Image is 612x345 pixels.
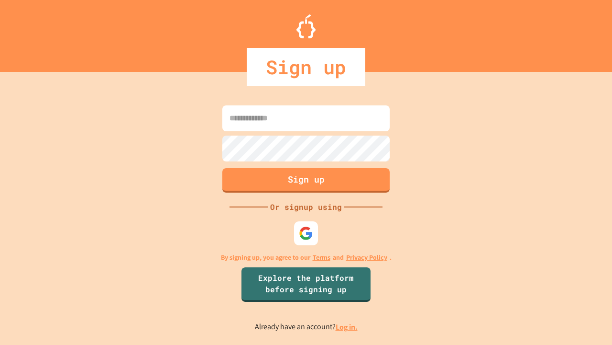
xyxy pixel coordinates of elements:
[296,14,316,38] img: Logo.svg
[336,322,358,332] a: Log in.
[221,253,392,263] p: By signing up, you agree to our and .
[268,201,344,213] div: Or signup using
[346,253,387,263] a: Privacy Policy
[255,321,358,333] p: Already have an account?
[247,48,365,86] div: Sign up
[241,267,371,302] a: Explore the platform before signing up
[313,253,330,263] a: Terms
[299,226,313,241] img: google-icon.svg
[222,168,390,193] button: Sign up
